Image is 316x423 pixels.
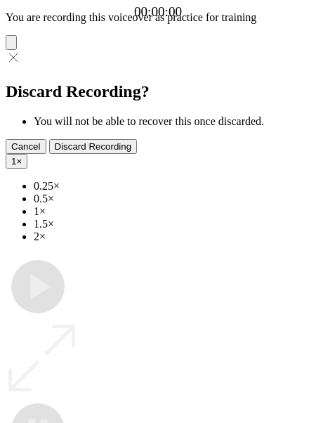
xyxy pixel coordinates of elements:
a: 00:00:00 [134,4,182,20]
li: You will not be able to recover this once discarded. [34,115,310,128]
h2: Discard Recording? [6,82,310,101]
li: 0.5× [34,193,310,205]
li: 1× [34,205,310,218]
button: 1× [6,154,27,169]
button: Discard Recording [49,139,138,154]
li: 0.25× [34,180,310,193]
li: 1.5× [34,218,310,230]
button: Cancel [6,139,46,154]
span: 1 [11,156,16,167]
li: 2× [34,230,310,243]
p: You are recording this voiceover as practice for training [6,11,310,24]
